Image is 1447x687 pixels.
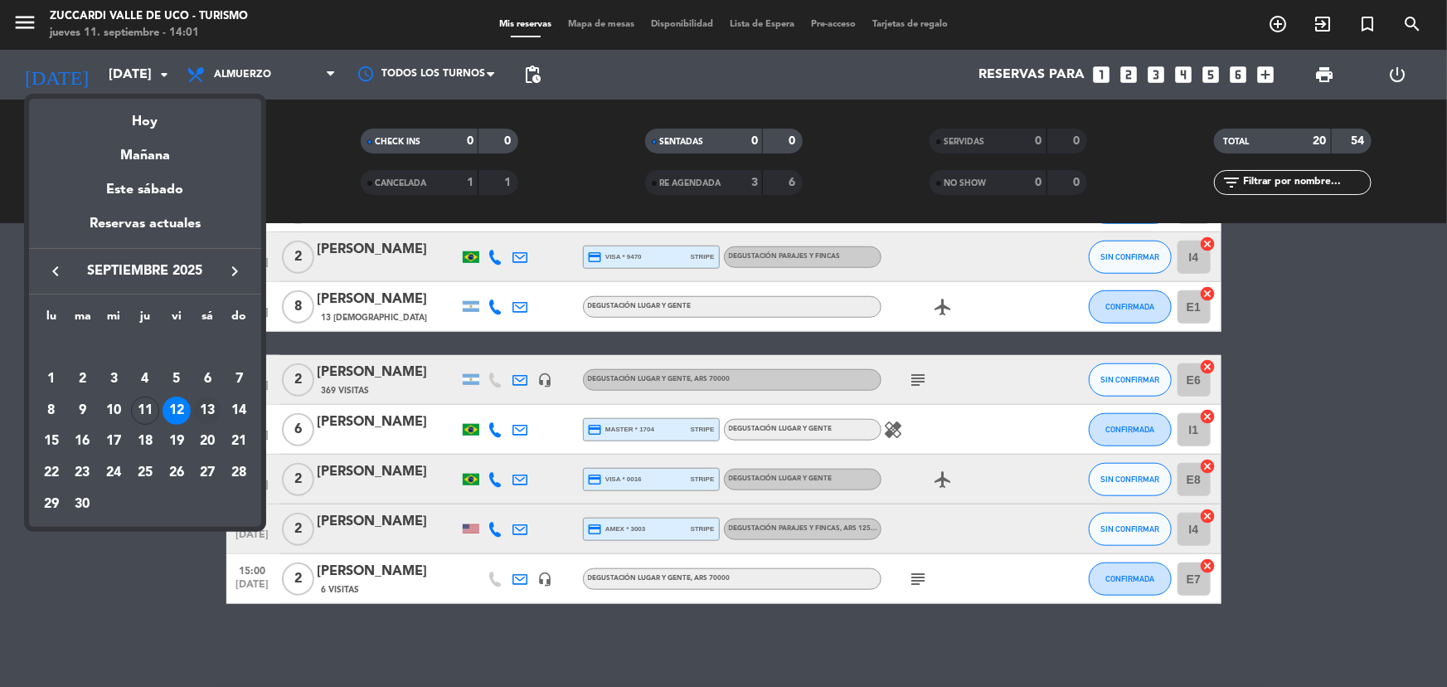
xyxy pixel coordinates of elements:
[223,395,255,426] td: 14 de septiembre de 2025
[223,457,255,489] td: 28 de septiembre de 2025
[100,365,128,393] div: 3
[36,426,67,458] td: 15 de septiembre de 2025
[98,457,129,489] td: 24 de septiembre de 2025
[69,365,97,393] div: 2
[193,459,221,487] div: 27
[69,459,97,487] div: 23
[161,457,192,489] td: 26 de septiembre de 2025
[69,427,97,456] div: 16
[225,427,253,456] div: 21
[129,426,161,458] td: 18 de septiembre de 2025
[37,427,66,456] div: 15
[225,459,253,487] div: 28
[163,459,191,487] div: 26
[37,397,66,425] div: 8
[163,427,191,456] div: 19
[46,261,66,281] i: keyboard_arrow_left
[29,213,261,247] div: Reservas actuales
[67,426,99,458] td: 16 de septiembre de 2025
[163,397,191,425] div: 12
[161,395,192,426] td: 12 de septiembre de 2025
[36,457,67,489] td: 22 de septiembre de 2025
[129,395,161,426] td: 11 de septiembre de 2025
[192,363,224,395] td: 6 de septiembre de 2025
[223,363,255,395] td: 7 de septiembre de 2025
[100,427,128,456] div: 17
[36,332,255,363] td: SEP.
[163,365,191,393] div: 5
[161,363,192,395] td: 5 de septiembre de 2025
[225,397,253,425] div: 14
[98,426,129,458] td: 17 de septiembre de 2025
[36,489,67,520] td: 29 de septiembre de 2025
[41,261,70,282] button: keyboard_arrow_left
[37,365,66,393] div: 1
[37,459,66,487] div: 22
[67,395,99,426] td: 9 de septiembre de 2025
[37,490,66,519] div: 29
[192,457,224,489] td: 27 de septiembre de 2025
[67,363,99,395] td: 2 de septiembre de 2025
[193,427,221,456] div: 20
[129,363,161,395] td: 4 de septiembre de 2025
[36,363,67,395] td: 1 de septiembre de 2025
[193,365,221,393] div: 6
[129,457,161,489] td: 25 de septiembre de 2025
[69,397,97,425] div: 9
[100,397,128,425] div: 10
[98,307,129,333] th: miércoles
[131,397,159,425] div: 11
[70,261,220,282] span: septiembre 2025
[192,426,224,458] td: 20 de septiembre de 2025
[98,395,129,426] td: 10 de septiembre de 2025
[225,365,253,393] div: 7
[220,261,250,282] button: keyboard_arrow_right
[67,457,99,489] td: 23 de septiembre de 2025
[29,167,261,213] div: Este sábado
[100,459,128,487] div: 24
[131,459,159,487] div: 25
[131,427,159,456] div: 18
[161,426,192,458] td: 19 de septiembre de 2025
[29,99,261,133] div: Hoy
[98,363,129,395] td: 3 de septiembre de 2025
[36,307,67,333] th: lunes
[29,133,261,167] div: Mañana
[161,307,192,333] th: viernes
[193,397,221,425] div: 13
[223,426,255,458] td: 21 de septiembre de 2025
[192,307,224,333] th: sábado
[223,307,255,333] th: domingo
[131,365,159,393] div: 4
[67,307,99,333] th: martes
[67,489,99,520] td: 30 de septiembre de 2025
[36,395,67,426] td: 8 de septiembre de 2025
[129,307,161,333] th: jueves
[192,395,224,426] td: 13 de septiembre de 2025
[69,490,97,519] div: 30
[225,261,245,281] i: keyboard_arrow_right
